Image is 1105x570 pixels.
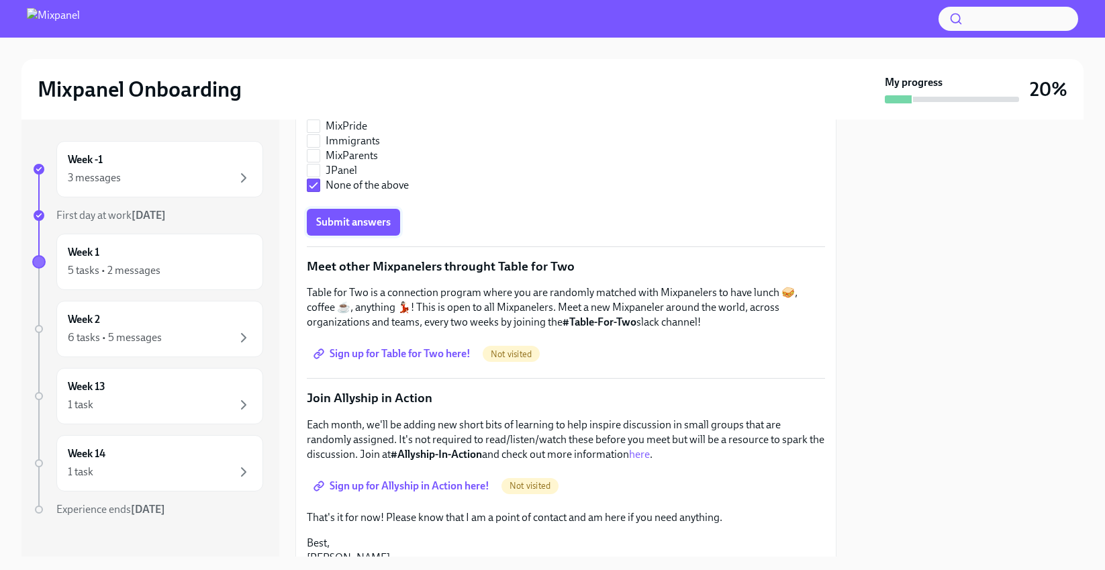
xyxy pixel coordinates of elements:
[132,209,166,222] strong: [DATE]
[326,163,357,178] span: JPanel
[56,503,165,516] span: Experience ends
[629,448,650,461] a: here
[68,263,160,278] div: 5 tasks • 2 messages
[32,234,263,290] a: Week 15 tasks • 2 messages
[38,76,242,103] h2: Mixpanel Onboarding
[307,389,825,407] p: Join Allyship in Action
[307,258,825,275] p: Meet other Mixpanelers throught Table for Two
[27,8,80,30] img: Mixpanel
[307,536,825,565] p: Best, [PERSON_NAME]
[326,119,367,134] span: MixPride
[68,465,93,479] div: 1 task
[68,397,93,412] div: 1 task
[326,134,380,148] span: Immigrants
[32,141,263,197] a: Week -13 messages
[1030,77,1067,101] h3: 20%
[68,379,105,394] h6: Week 13
[307,510,825,525] p: That's it for now! Please know that I am a point of contact and am here if you need anything.
[68,171,121,185] div: 3 messages
[68,152,103,167] h6: Week -1
[316,216,391,229] span: Submit answers
[316,347,471,361] span: Sign up for Table for Two here!
[316,479,489,493] span: Sign up for Allyship in Action here!
[68,245,99,260] h6: Week 1
[483,349,540,359] span: Not visited
[32,368,263,424] a: Week 131 task
[56,209,166,222] span: First day at work
[563,316,636,328] strong: #Table-For-Two
[307,340,480,367] a: Sign up for Table for Two here!
[391,448,482,461] strong: #Allyship-In-Action
[32,301,263,357] a: Week 26 tasks • 5 messages
[307,285,825,330] p: Table for Two is a connection program where you are randomly matched with Mixpanelers to have lun...
[501,481,559,491] span: Not visited
[326,178,409,193] span: None of the above
[307,209,400,236] button: Submit answers
[307,473,499,500] a: Sign up for Allyship in Action here!
[32,208,263,223] a: First day at work[DATE]
[68,312,100,327] h6: Week 2
[885,75,943,90] strong: My progress
[326,148,378,163] span: MixParents
[68,446,105,461] h6: Week 14
[307,418,825,462] p: Each month, we'll be adding new short bits of learning to help inspire discussion in small groups...
[68,330,162,345] div: 6 tasks • 5 messages
[32,435,263,491] a: Week 141 task
[131,503,165,516] strong: [DATE]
